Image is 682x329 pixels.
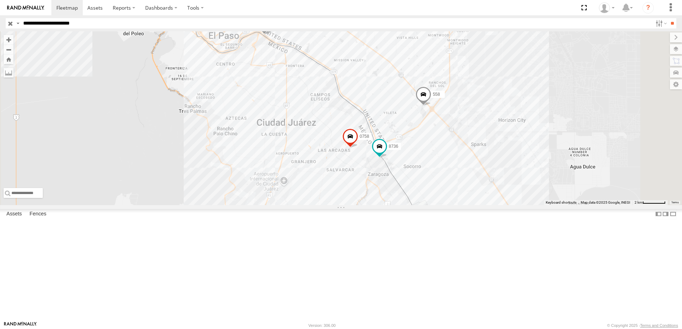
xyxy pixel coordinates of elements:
[3,209,25,219] label: Assets
[4,322,37,329] a: Visit our Website
[26,209,50,219] label: Fences
[389,144,398,149] span: 8736
[642,2,654,14] i: ?
[607,323,678,328] div: © Copyright 2025 -
[4,68,14,78] label: Measure
[670,209,677,219] label: Hide Summary Table
[670,79,682,89] label: Map Settings
[632,200,668,205] button: Map Scale: 2 km per 61 pixels
[581,200,630,204] span: Map data ©2025 Google, INEGI
[309,323,336,328] div: Version: 306.00
[640,323,678,328] a: Terms and Conditions
[4,35,14,45] button: Zoom in
[653,18,668,28] label: Search Filter Options
[360,134,369,139] span: 0758
[655,209,662,219] label: Dock Summary Table to the Left
[4,45,14,54] button: Zoom out
[635,200,642,204] span: 2 km
[546,200,576,205] button: Keyboard shortcuts
[7,5,44,10] img: rand-logo.svg
[433,92,440,97] span: 558
[662,209,669,219] label: Dock Summary Table to the Right
[671,201,679,204] a: Terms (opens in new tab)
[596,2,617,13] div: omar hernandez
[4,54,14,64] button: Zoom Home
[15,18,21,28] label: Search Query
